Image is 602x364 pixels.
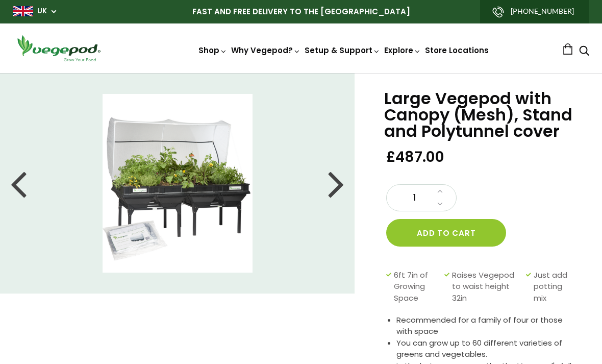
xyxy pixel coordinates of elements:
span: 6ft 7in of Growing Space [394,270,439,304]
h1: Large Vegepod with Canopy (Mesh), Stand and Polytunnel cover [384,90,576,139]
a: UK [37,6,47,16]
span: Raises Vegepod to waist height 32in [452,270,521,304]
a: Store Locations [425,45,489,56]
span: Just add potting mix [534,270,571,304]
a: Decrease quantity by 1 [434,198,446,211]
a: Increase quantity by 1 [434,185,446,198]
span: £487.00 [386,148,444,166]
img: Vegepod [13,34,105,63]
li: Recommended for a family of four or those with space [396,314,576,337]
img: gb_large.png [13,6,33,16]
a: Setup & Support [305,45,380,56]
img: Large Vegepod with Canopy (Mesh), Stand and Polytunnel cover [103,94,253,273]
a: Shop [198,45,227,56]
a: Search [579,46,589,57]
span: 1 [397,191,432,205]
a: Explore [384,45,421,56]
button: Add to cart [386,219,506,247]
li: You can grow up to 60 different varieties of greens and vegetables. [396,337,576,360]
a: Why Vegepod? [231,45,300,56]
